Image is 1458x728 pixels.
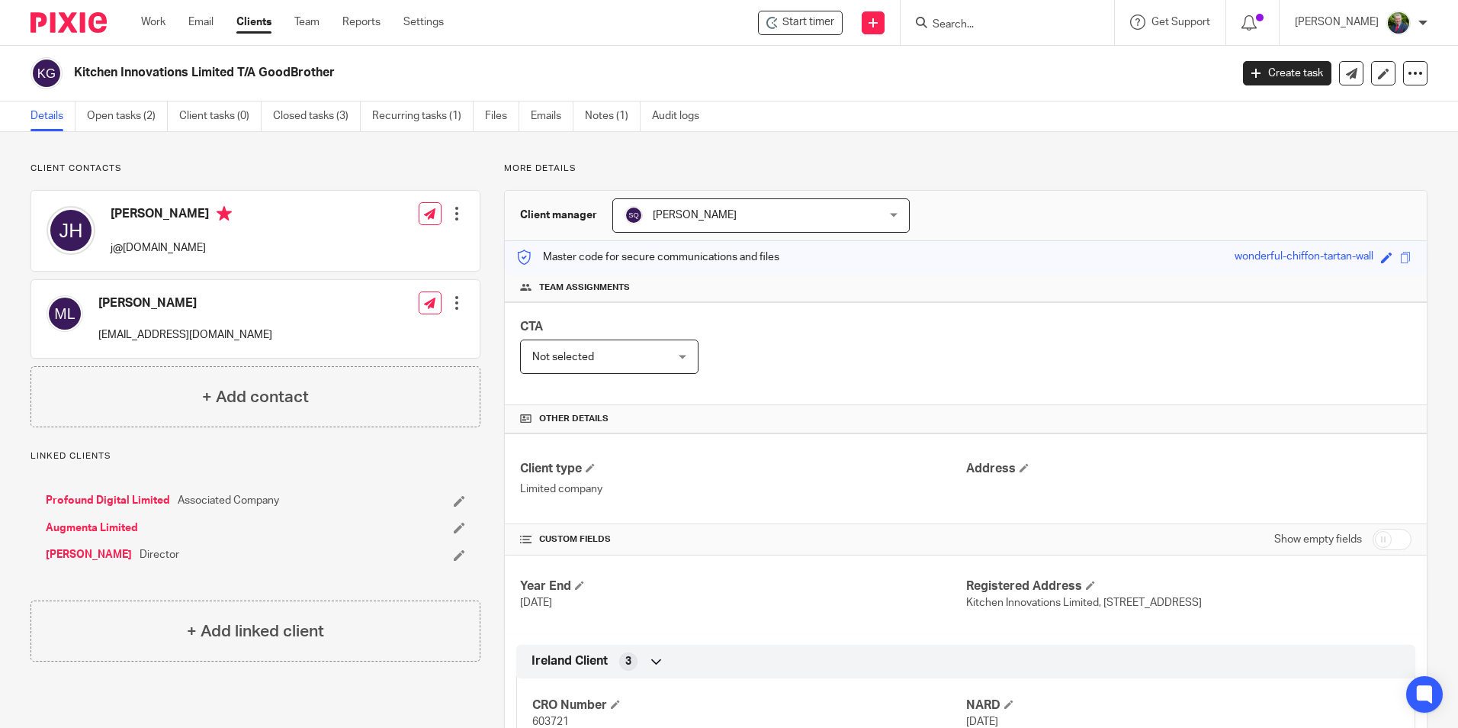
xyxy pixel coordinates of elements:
h3: Client manager [520,208,597,223]
p: [PERSON_NAME] [1295,14,1379,30]
span: Associated Company [178,493,279,508]
a: [PERSON_NAME] [46,547,132,562]
a: Work [141,14,165,30]
h4: Address [966,461,1411,477]
span: [DATE] [966,717,998,727]
p: Limited company [520,482,965,497]
span: [PERSON_NAME] [653,210,737,221]
span: Kitchen Innovations Limited, [STREET_ADDRESS] [966,598,1202,608]
span: Director [140,547,179,562]
img: Pixie [31,12,107,33]
img: svg%3E [625,206,643,224]
a: Audit logs [652,101,711,131]
h2: Kitchen Innovations Limited T/A GoodBrother [74,65,991,81]
a: Settings [403,14,444,30]
span: Ireland Client [531,653,608,669]
h4: [PERSON_NAME] [98,295,272,311]
h4: Client type [520,461,965,477]
span: CTA [520,321,543,333]
p: Master code for secure communications and files [516,250,779,265]
span: Not selected [532,352,594,362]
a: Reports [342,14,381,30]
span: Get Support [1151,17,1210,27]
a: Email [188,14,214,30]
h4: CRO Number [532,697,965,714]
a: Details [31,101,75,131]
a: Recurring tasks (1) [372,101,474,131]
a: Files [485,101,519,131]
div: wonderful-chiffon-tartan-wall [1235,249,1373,266]
a: Closed tasks (3) [273,101,361,131]
span: 3 [625,654,631,669]
p: j@[DOMAIN_NAME] [111,240,232,256]
h4: + Add linked client [187,620,324,643]
a: Create task [1243,61,1331,85]
span: Other details [539,413,609,425]
img: download.png [1386,11,1411,35]
a: Client tasks (0) [179,101,262,131]
img: svg%3E [47,206,95,255]
a: Augmenta Limited [46,520,138,536]
h4: CUSTOM FIELDS [520,533,965,546]
h4: [PERSON_NAME] [111,206,232,225]
a: Notes (1) [585,101,641,131]
p: [EMAIL_ADDRESS][DOMAIN_NAME] [98,327,272,343]
div: Kitchen Innovations Limited T/A GoodBrother [758,11,843,35]
h4: Year End [520,578,965,594]
span: Start timer [782,14,834,31]
img: svg%3E [47,295,83,332]
p: Client contacts [31,163,480,175]
a: Emails [531,101,573,131]
span: [DATE] [520,598,552,608]
label: Show empty fields [1274,532,1362,547]
a: Profound Digital Limited [46,493,170,508]
i: Primary [217,206,232,221]
h4: Registered Address [966,578,1411,594]
img: svg%3E [31,57,63,89]
a: Clients [236,14,271,30]
span: Team assignments [539,282,630,294]
p: Linked clients [31,450,480,462]
a: Team [294,14,320,30]
input: Search [931,18,1068,32]
a: Open tasks (2) [87,101,168,131]
span: 603721 [532,717,569,727]
h4: + Add contact [202,385,309,409]
p: More details [504,163,1427,175]
h4: NARD [966,697,1399,714]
